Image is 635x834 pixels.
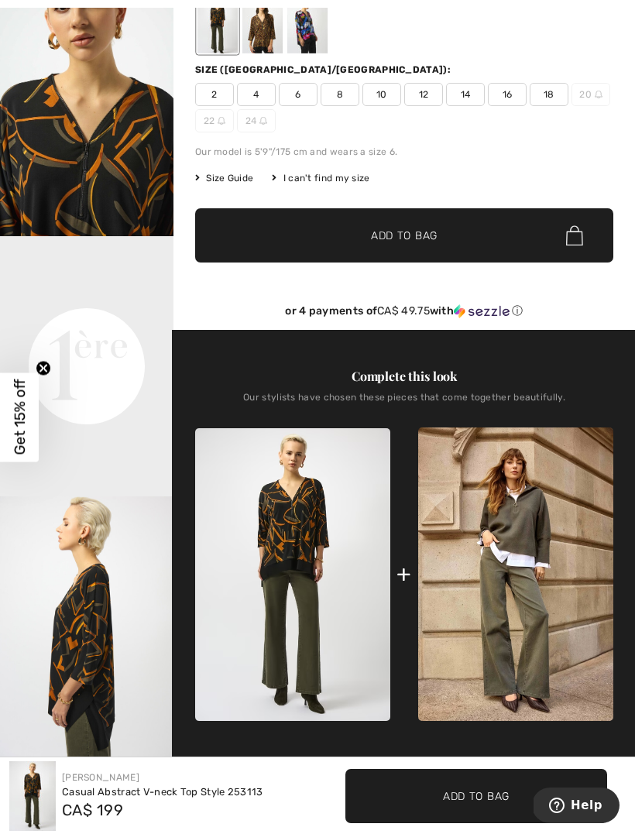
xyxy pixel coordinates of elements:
iframe: Opens a widget where you can find more information [534,788,620,826]
div: + [396,557,411,592]
a: [PERSON_NAME] [62,772,139,783]
span: CA$ 199 [62,801,123,819]
span: 22 [195,109,234,132]
span: 4 [237,83,276,106]
span: Get 15% off [11,379,29,455]
div: or 4 payments of with [195,304,613,318]
button: Add to Bag [195,208,613,263]
div: Casual Abstract V-neck Top Style 253113 [62,784,263,800]
span: 12 [404,83,443,106]
span: 14 [446,83,485,106]
span: 16 [488,83,527,106]
span: Add to Bag [371,228,438,244]
span: CA$ 49.75 [377,304,430,317]
span: Add to Bag [443,788,510,804]
img: Casual Abstract V-Neck Top Style 253113 [195,428,390,721]
span: 6 [279,83,317,106]
img: ring-m.svg [218,117,225,125]
img: ring-m.svg [259,117,267,125]
img: Bag.svg [566,225,583,245]
div: or 4 payments ofCA$ 49.75withSezzle Click to learn more about Sezzle [195,304,613,324]
div: I can't find my size [272,171,369,185]
div: Our model is 5'9"/175 cm and wears a size 6. [195,145,613,159]
img: Casual Abstract V-Neck Top Style 253113 [9,761,56,831]
button: Add to Bag [345,769,607,823]
span: 10 [362,83,401,106]
span: Size Guide [195,171,253,185]
div: Our stylists have chosen these pieces that come together beautifully. [195,392,613,415]
div: Complete this look [195,367,613,386]
span: 18 [530,83,568,106]
span: 20 [571,83,610,106]
div: Size ([GEOGRAPHIC_DATA]/[GEOGRAPHIC_DATA]): [195,63,454,77]
span: 24 [237,109,276,132]
img: Sezzle [454,304,510,318]
span: 8 [321,83,359,106]
button: Close teaser [36,360,51,376]
img: Wide-Leg Mid-Rise Jeans Style 253950 [418,427,613,721]
img: ring-m.svg [595,91,602,98]
span: 2 [195,83,234,106]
